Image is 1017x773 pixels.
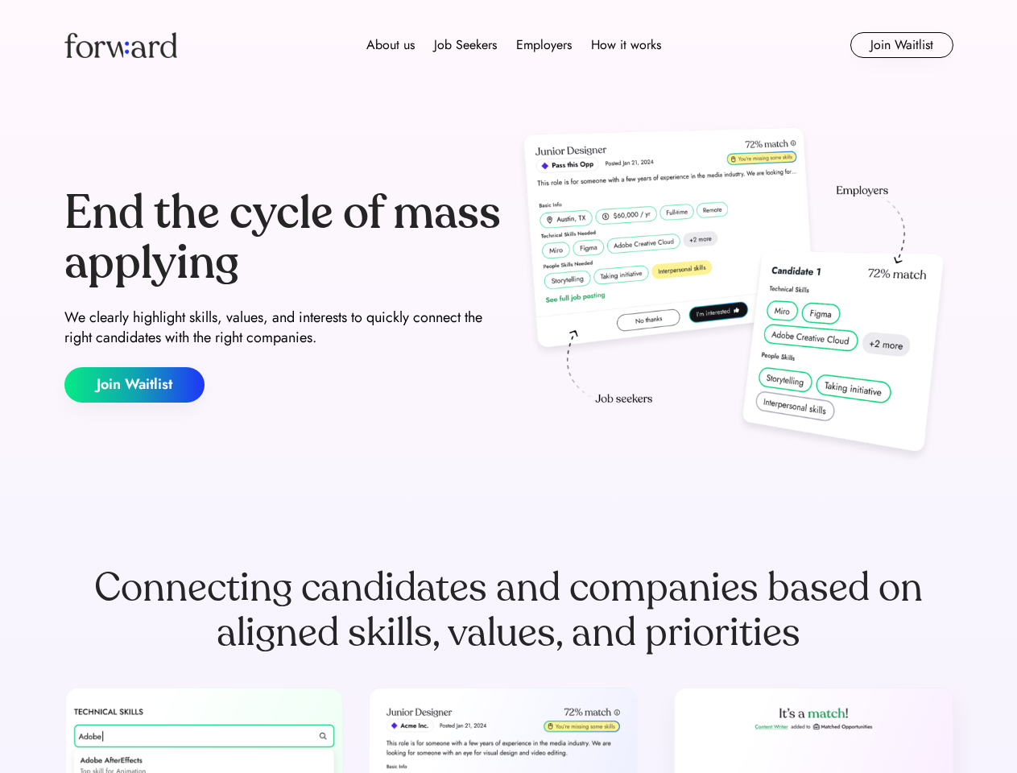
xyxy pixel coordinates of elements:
div: Job Seekers [434,35,497,55]
div: End the cycle of mass applying [64,188,502,287]
div: Employers [516,35,572,55]
img: Forward logo [64,32,177,58]
img: hero-image.png [515,122,953,469]
div: How it works [591,35,661,55]
div: We clearly highlight skills, values, and interests to quickly connect the right candidates with t... [64,308,502,348]
button: Join Waitlist [64,367,205,403]
button: Join Waitlist [850,32,953,58]
div: About us [366,35,415,55]
div: Connecting candidates and companies based on aligned skills, values, and priorities [64,565,953,655]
